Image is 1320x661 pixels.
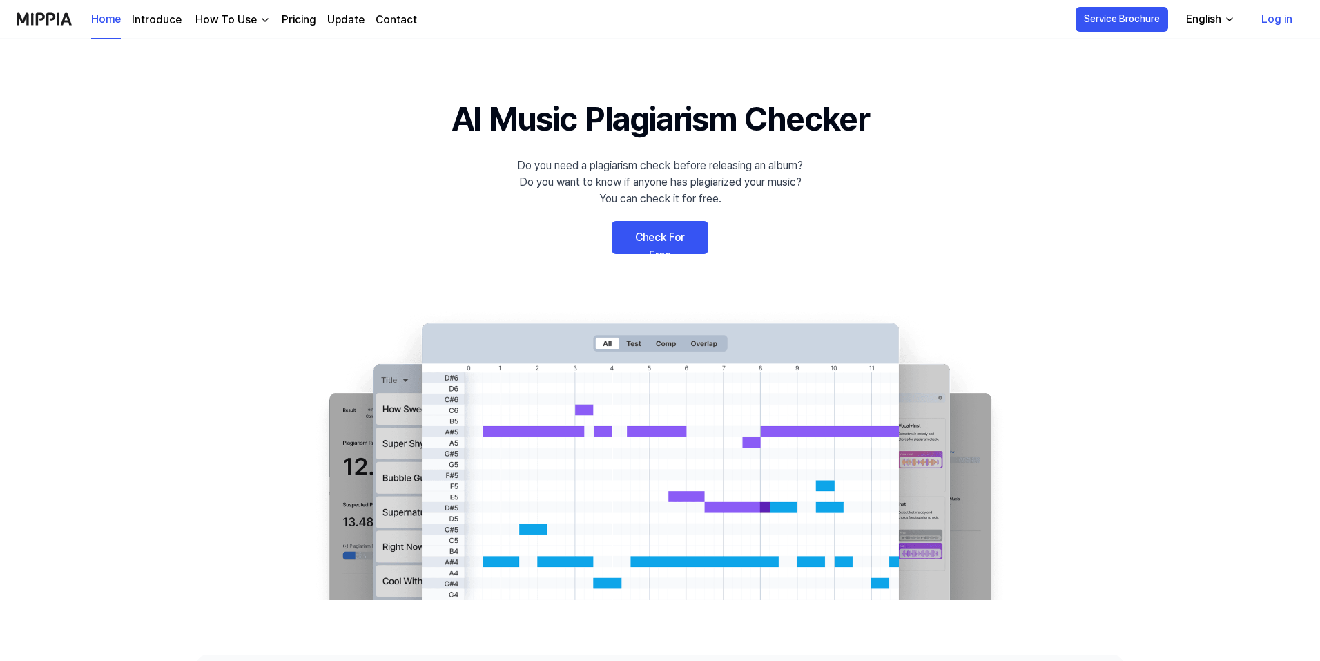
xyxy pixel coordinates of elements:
button: English [1175,6,1243,33]
button: How To Use [193,12,271,28]
h1: AI Music Plagiarism Checker [452,94,869,144]
div: Do you need a plagiarism check before releasing an album? Do you want to know if anyone has plagi... [517,157,803,207]
a: Introduce [132,12,182,28]
a: Pricing [282,12,316,28]
div: How To Use [193,12,260,28]
img: main Image [301,309,1019,600]
a: Home [91,1,121,39]
div: English [1183,11,1224,28]
button: Service Brochure [1076,7,1168,32]
a: Check For Free [612,221,708,254]
a: Contact [376,12,417,28]
a: Update [327,12,365,28]
img: down [260,15,271,26]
